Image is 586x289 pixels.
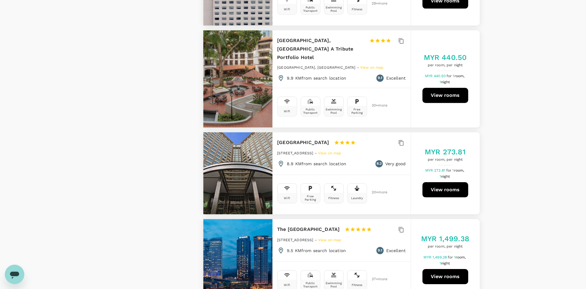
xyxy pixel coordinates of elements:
[454,255,467,259] span: 1
[425,74,447,78] span: MYR 440.50
[421,244,470,250] span: per room, per night
[315,151,318,155] span: -
[424,255,448,259] span: MYR 1,499.38
[357,65,360,70] span: -
[372,277,381,281] span: 37 + more
[425,168,447,172] span: MYR 273.81
[378,248,382,254] span: 9.1
[302,108,319,114] div: Public Transport
[287,75,347,81] p: 9.9 KM from search location
[454,74,465,78] span: room,
[423,269,468,284] button: View rooms
[360,65,384,70] a: View on map
[372,103,381,107] span: 30 + more
[424,62,467,68] span: per room, per night
[423,88,468,103] button: View rooms
[326,6,342,12] div: Swimming Pool
[318,237,342,242] a: View on map
[315,238,318,242] span: -
[440,174,451,179] span: 1
[447,168,453,172] span: for
[456,255,466,259] span: room,
[425,157,466,163] span: per room, per night
[277,65,356,70] span: [GEOGRAPHIC_DATA], [GEOGRAPHIC_DATA]
[277,151,313,155] span: [STREET_ADDRESS]
[277,36,365,62] h6: [GEOGRAPHIC_DATA], [GEOGRAPHIC_DATA] A Tribute Portfolio Hotel
[352,8,363,11] div: Fitness
[349,108,366,114] div: Free Parking
[377,161,382,167] span: 8.3
[351,196,363,200] div: Laundry
[453,74,466,78] span: 1
[302,6,319,12] div: Public Transport
[277,138,330,147] h6: [GEOGRAPHIC_DATA]
[287,161,347,167] p: 8.9 KM from search location
[440,80,451,84] span: 1
[326,108,342,114] div: Swimming Pool
[328,196,339,200] div: Fitness
[441,261,450,265] span: night
[326,281,342,288] div: Swimming Pool
[448,255,454,259] span: for
[447,74,453,78] span: for
[425,147,466,157] h5: MYR 273.81
[385,161,406,167] p: Very good
[441,174,450,179] span: night
[386,248,406,254] p: Excellent
[440,261,451,265] span: 1
[5,265,24,284] iframe: Button to launch messaging window
[424,53,467,62] h5: MYR 440.50
[441,80,450,84] span: night
[284,283,290,287] div: Wifi
[352,283,363,287] div: Fitness
[302,281,319,288] div: Public Transport
[421,234,470,244] h5: MYR 1,499.38
[302,195,319,201] div: Free Parking
[386,75,406,81] p: Excellent
[277,238,313,242] span: [STREET_ADDRESS]
[287,248,346,254] p: 9.5 KM from search location
[372,2,381,5] span: 29 + more
[372,190,381,194] span: 20 + more
[284,110,290,113] div: Wifi
[453,168,465,172] span: 1
[284,8,290,11] div: Wifi
[277,225,340,234] h6: The [GEOGRAPHIC_DATA]
[284,196,290,200] div: Wifi
[318,150,342,155] a: View on map
[454,168,464,172] span: room,
[378,75,382,81] span: 9.1
[423,182,468,197] button: View rooms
